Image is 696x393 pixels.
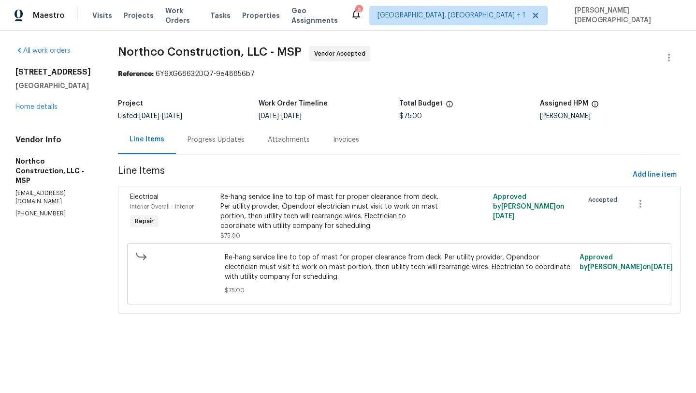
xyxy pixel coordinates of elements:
span: Geo Assignments [291,6,339,25]
div: Invoices [333,135,359,145]
span: The hpm assigned to this work order. [591,100,599,113]
span: Repair [131,216,158,226]
div: Progress Updates [188,135,245,145]
span: Add line item [633,169,677,181]
a: Home details [15,104,58,110]
a: All work orders [15,47,71,54]
span: [PERSON_NAME][DEMOGRAPHIC_DATA] [571,6,681,25]
span: $75.00 [220,233,240,239]
span: Northco Construction, LLC - MSP [118,46,302,58]
span: The total cost of line items that have been proposed by Opendoor. This sum includes line items th... [446,100,453,113]
span: [DATE] [259,113,279,120]
h5: Total Budget [399,100,443,107]
div: Line Items [130,135,164,144]
span: [DATE] [651,264,673,271]
div: Attachments [268,135,310,145]
span: Vendor Accepted [314,49,369,59]
span: - [259,113,302,120]
h4: Vendor Info [15,135,95,145]
span: $75.00 [399,113,422,120]
span: Accepted [588,195,621,205]
span: $75.00 [225,286,574,295]
span: Tasks [210,12,231,19]
p: [PHONE_NUMBER] [15,210,95,218]
span: Projects [124,11,154,20]
span: Listed [118,113,182,120]
span: Approved by [PERSON_NAME] on [580,254,673,271]
span: Visits [92,11,112,20]
span: Maestro [33,11,65,20]
div: 6Y6XG68632DQ7-9e48856b7 [118,69,681,79]
div: Re-hang service line to top of mast for proper clearance from deck. Per utility provider, Opendoo... [220,192,441,231]
h5: Work Order Timeline [259,100,328,107]
h2: [STREET_ADDRESS] [15,67,95,77]
span: Re-hang service line to top of mast for proper clearance from deck. Per utility provider, Opendoo... [225,253,574,282]
span: - [139,113,182,120]
span: [DATE] [162,113,182,120]
b: Reference: [118,71,154,77]
span: Approved by [PERSON_NAME] on [493,194,565,220]
span: [DATE] [493,213,515,220]
span: [GEOGRAPHIC_DATA], [GEOGRAPHIC_DATA] + 1 [377,11,525,20]
h5: [GEOGRAPHIC_DATA] [15,81,95,91]
span: Line Items [118,166,629,184]
span: Work Orders [165,6,199,25]
span: [DATE] [281,113,302,120]
span: Properties [242,11,280,20]
div: 8 [355,6,362,15]
span: [DATE] [139,113,159,120]
span: Electrical [130,194,159,200]
h5: Assigned HPM [540,100,588,107]
button: Add line item [629,166,681,184]
h5: Northco Construction, LLC - MSP [15,156,95,185]
h5: Project [118,100,143,107]
p: [EMAIL_ADDRESS][DOMAIN_NAME] [15,189,95,206]
span: Interior Overall - Interior [130,204,194,210]
div: [PERSON_NAME] [540,113,681,120]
